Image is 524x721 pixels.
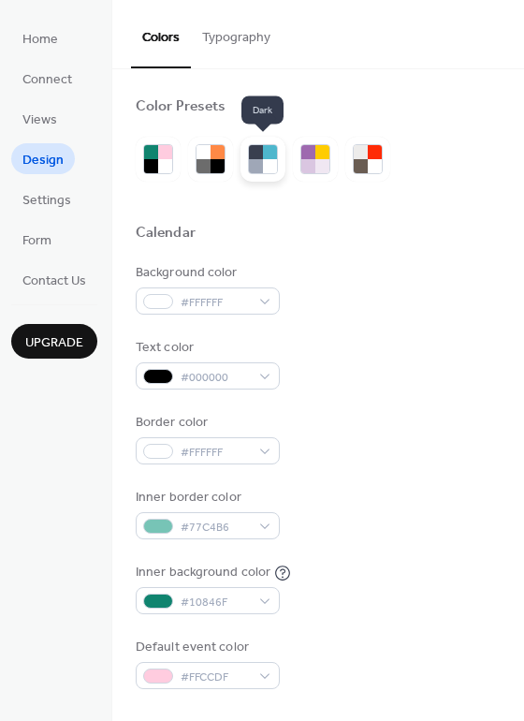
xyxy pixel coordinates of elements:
[11,63,83,94] a: Connect
[11,184,82,214] a: Settings
[136,97,226,117] div: Color Presets
[136,413,276,433] div: Border color
[136,488,276,508] div: Inner border color
[22,70,72,90] span: Connect
[11,224,63,255] a: Form
[136,263,276,283] div: Background color
[136,638,276,657] div: Default event color
[181,293,250,313] span: #FFFFFF
[22,191,71,211] span: Settings
[11,143,75,174] a: Design
[22,151,64,170] span: Design
[22,110,57,130] span: Views
[11,103,68,134] a: Views
[136,563,270,582] div: Inner background color
[136,338,276,358] div: Text color
[11,264,97,295] a: Contact Us
[181,668,250,687] span: #FFCCDF
[25,333,83,353] span: Upgrade
[181,443,250,463] span: #FFFFFF
[181,593,250,612] span: #10846F
[136,224,196,243] div: Calendar
[241,96,284,125] span: Dark
[181,518,250,537] span: #77C4B6
[11,324,97,359] button: Upgrade
[181,368,250,388] span: #000000
[22,272,86,291] span: Contact Us
[11,22,69,53] a: Home
[22,231,51,251] span: Form
[22,30,58,50] span: Home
